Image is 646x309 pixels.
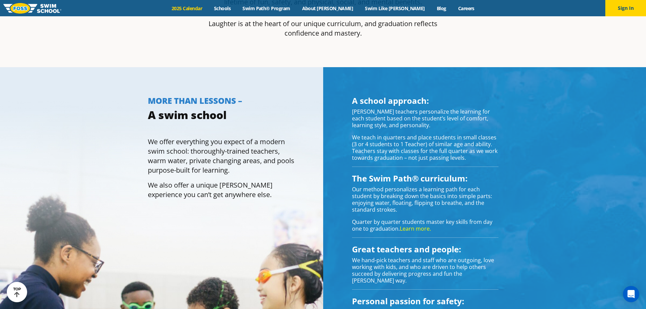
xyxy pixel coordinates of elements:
[359,5,431,12] a: Swim Like [PERSON_NAME]
[352,108,498,129] p: [PERSON_NAME] teachers personalize the learning for each student based on the student’s level of ...
[352,244,461,255] span: Great teachers and people:
[166,5,208,12] a: 2025 Calendar
[352,173,468,184] span: The Swim Path® curriculum:
[148,137,294,175] p: We offer everything you expect of a modern swim school: thoroughly-trained teachers, warm water, ...
[197,19,449,38] p: Laughter is at the heart of our unique curriculum, and graduation reflects confidence and mastery.
[400,225,431,232] a: Learn more.
[352,218,498,232] p: Quarter by quarter students master key skills from day one to graduation.
[208,5,237,12] a: Schools
[352,257,498,284] p: We hand-pick teachers and staff who are outgoing, love working with kids, and who are driven to h...
[452,5,480,12] a: Careers
[352,295,464,307] span: Personal passion for safety:
[148,180,294,199] p: We also offer a unique [PERSON_NAME] experience you can’t get anywhere else.
[3,3,61,14] img: FOSS Swim School Logo
[13,287,21,297] div: TOP
[352,95,429,106] span: A school approach:
[296,5,359,12] a: About [PERSON_NAME]
[148,95,242,106] span: MORE THAN LESSONS –
[237,5,296,12] a: Swim Path® Program
[431,5,452,12] a: Blog
[352,186,498,213] p: Our method personalizes a learning path for each student by breaking down the basics into simple ...
[623,286,639,302] div: Open Intercom Messenger
[148,108,294,122] h3: A swim school
[352,134,498,161] p: We teach in quarters and place students in small classes (3 or 4 students to 1 Teacher) of simila...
